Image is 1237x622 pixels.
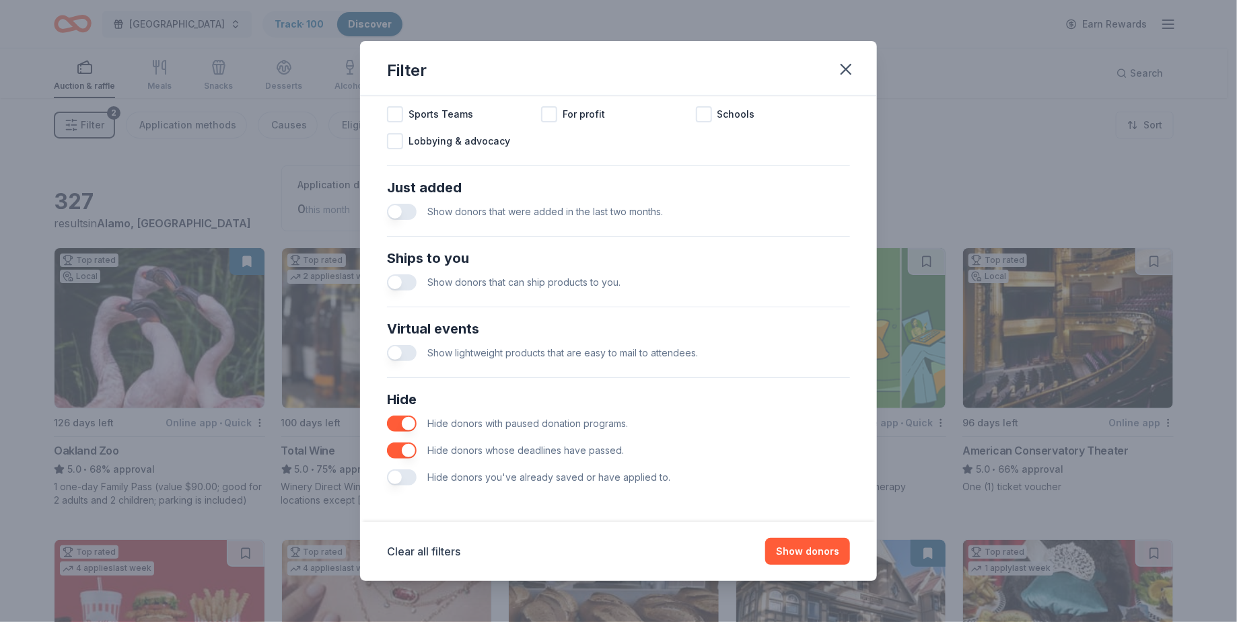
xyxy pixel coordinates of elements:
div: Ships to you [387,247,850,269]
div: Filter [387,60,427,81]
span: Hide donors whose deadlines have passed. [427,444,624,456]
span: Lobbying & advocacy [409,133,510,149]
button: Clear all filters [387,543,460,559]
button: Show donors [765,538,850,565]
span: Schools [717,106,755,122]
div: Just added [387,177,850,198]
span: Sports Teams [409,106,473,122]
span: Show donors that can ship products to you. [427,276,621,288]
span: Hide donors with paused donation programs. [427,418,628,429]
div: Hide [387,389,850,410]
span: Show lightweight products that are easy to mail to attendees. [427,347,698,358]
span: For profit [563,106,605,122]
div: Virtual events [387,318,850,340]
span: Show donors that were added in the last two months. [427,206,663,217]
span: Hide donors you've already saved or have applied to. [427,471,670,483]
